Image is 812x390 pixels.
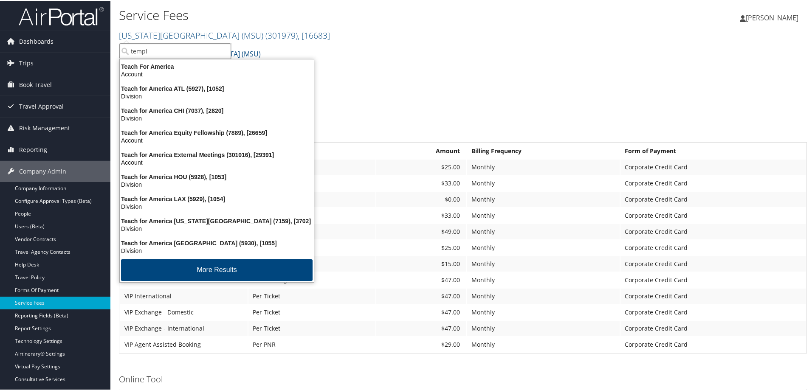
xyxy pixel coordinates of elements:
a: [PERSON_NAME] [740,4,807,30]
div: Teach for America [US_STATE][GEOGRAPHIC_DATA] (7159), [3702] [115,216,319,224]
td: Corporate Credit Card [620,255,806,271]
td: $33.00 [376,207,467,222]
div: Teach For America [115,62,319,70]
th: Billing Frequency [467,143,619,158]
td: Monthly [467,255,619,271]
td: $25.00 [376,239,467,255]
td: Corporate Credit Card [620,239,806,255]
span: Book Travel [19,73,52,95]
td: Monthly [467,288,619,303]
a: [US_STATE][GEOGRAPHIC_DATA] (MSU) [119,29,330,40]
td: Per PNR [248,336,375,351]
td: $33.00 [376,175,467,190]
td: Monthly [467,304,619,319]
td: $49.00 [376,223,467,238]
td: $29.00 [376,336,467,351]
div: Teach for America CHI (7037), [2820] [115,106,319,114]
div: Teach for America External Meetings (301016), [29391] [115,150,319,158]
td: $47.00 [376,320,467,335]
td: Monthly [467,336,619,351]
div: Division [115,92,319,99]
td: VIP Exchange - Domestic [120,304,248,319]
h3: Online Tool [119,373,807,384]
td: Monthly [467,207,619,222]
td: Monthly [467,159,619,174]
div: Teach for America LAX (5929), [1054] [115,194,319,202]
h3: Full Service Agent [119,126,807,138]
input: Search Accounts [119,42,231,58]
span: Travel Approval [19,95,64,116]
td: Corporate Credit Card [620,159,806,174]
h1: [US_STATE][GEOGRAPHIC_DATA] [119,93,807,111]
td: VIP International [120,288,248,303]
div: Teach for America Equity Fellowship (7889), [26659] [115,128,319,136]
span: Risk Management [19,117,70,138]
td: $47.00 [376,304,467,319]
td: Corporate Credit Card [620,288,806,303]
td: Corporate Credit Card [620,223,806,238]
td: Corporate Credit Card [620,336,806,351]
div: Division [115,202,319,210]
div: Division [115,114,319,121]
span: Dashboards [19,30,54,51]
div: Account [115,158,319,166]
td: Monthly [467,191,619,206]
td: $47.00 [376,272,467,287]
td: Corporate Credit Card [620,304,806,319]
th: Amount [376,143,467,158]
td: Monthly [467,272,619,287]
h1: Service Fees [119,6,578,23]
div: Division [115,246,319,254]
span: Trips [19,52,34,73]
span: [PERSON_NAME] [746,12,798,22]
td: $0.00 [376,191,467,206]
div: Teach for America HOU (5928), [1053] [115,172,319,180]
td: $15.00 [376,255,467,271]
div: Division [115,180,319,188]
td: Corporate Credit Card [620,191,806,206]
img: airportal-logo.png [19,6,104,25]
td: Monthly [467,175,619,190]
span: ( 301979 ) [265,29,298,40]
span: , [ 16683 ] [298,29,330,40]
div: Account [115,136,319,143]
td: Monthly [467,223,619,238]
div: Teach for America [GEOGRAPHIC_DATA] (5930), [1055] [115,238,319,246]
button: More Results [121,258,313,280]
td: Corporate Credit Card [620,207,806,222]
td: VIP Exchange - International [120,320,248,335]
div: Division [115,224,319,232]
th: Form of Payment [620,143,806,158]
span: Reporting [19,138,47,160]
td: $25.00 [376,159,467,174]
span: Company Admin [19,160,66,181]
div: Account [115,70,319,77]
div: Teach for America ATL (5927), [1052] [115,84,319,92]
td: VIP Agent Assisted Booking [120,336,248,351]
td: Monthly [467,320,619,335]
td: Per Ticket [248,320,375,335]
td: Per Ticket [248,304,375,319]
td: Corporate Credit Card [620,320,806,335]
td: $47.00 [376,288,467,303]
td: Corporate Credit Card [620,175,806,190]
td: Monthly [467,239,619,255]
td: Per Ticket [248,288,375,303]
td: Corporate Credit Card [620,272,806,287]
